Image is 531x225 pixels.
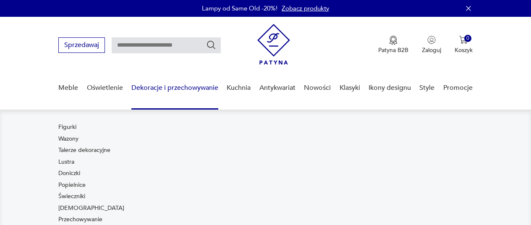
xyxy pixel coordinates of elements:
a: [DEMOGRAPHIC_DATA] [58,204,124,212]
img: Patyna - sklep z meblami i dekoracjami vintage [257,24,290,65]
button: Patyna B2B [378,36,408,54]
img: Ikona medalu [389,36,398,45]
p: Koszyk [455,46,473,54]
button: 0Koszyk [455,36,473,54]
a: Klasyki [340,72,360,104]
a: Doniczki [58,169,80,178]
img: Ikonka użytkownika [427,36,436,44]
a: Talerze dekoracyjne [58,146,110,154]
a: Figurki [58,123,76,131]
a: Promocje [443,72,473,104]
p: Zaloguj [422,46,441,54]
p: Patyna B2B [378,46,408,54]
a: Popielnice [58,181,86,189]
a: Meble [58,72,78,104]
a: Antykwariat [259,72,296,104]
a: Ikona medaluPatyna B2B [378,36,408,54]
a: Przechowywanie [58,215,102,224]
button: Zaloguj [422,36,441,54]
a: Kuchnia [227,72,251,104]
a: Wazony [58,135,78,143]
a: Oświetlenie [87,72,123,104]
button: Szukaj [206,40,216,50]
a: Świeczniki [58,192,85,201]
a: Lustra [58,158,74,166]
a: Ikony designu [369,72,411,104]
a: Zobacz produkty [282,4,329,13]
a: Sprzedawaj [58,43,105,49]
img: Ikona koszyka [459,36,468,44]
a: Style [419,72,434,104]
a: Dekoracje i przechowywanie [131,72,218,104]
button: Sprzedawaj [58,37,105,53]
p: Lampy od Same Old -20%! [202,4,277,13]
a: Nowości [304,72,331,104]
div: 0 [464,35,471,42]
